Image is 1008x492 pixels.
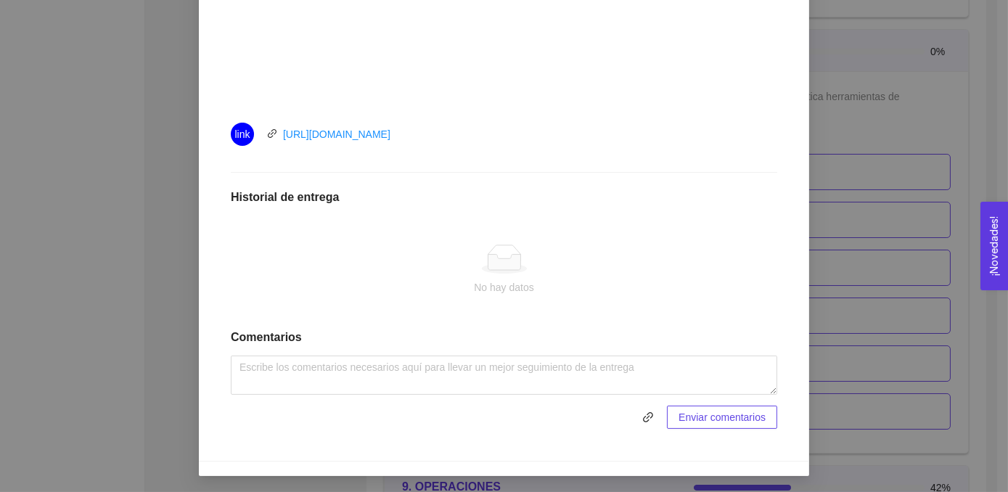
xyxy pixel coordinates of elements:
[231,190,777,205] h1: Historial de entrega
[283,128,390,140] a: [URL][DOMAIN_NAME]
[242,279,766,295] div: No hay datos
[234,123,250,146] span: link
[637,411,659,423] span: link
[980,202,1008,290] button: Open Feedback Widget
[679,409,766,425] span: Enviar comentarios
[267,128,277,139] span: link
[636,406,660,429] button: link
[636,411,660,423] span: link
[231,330,777,345] h1: Comentarios
[667,406,777,429] button: Enviar comentarios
